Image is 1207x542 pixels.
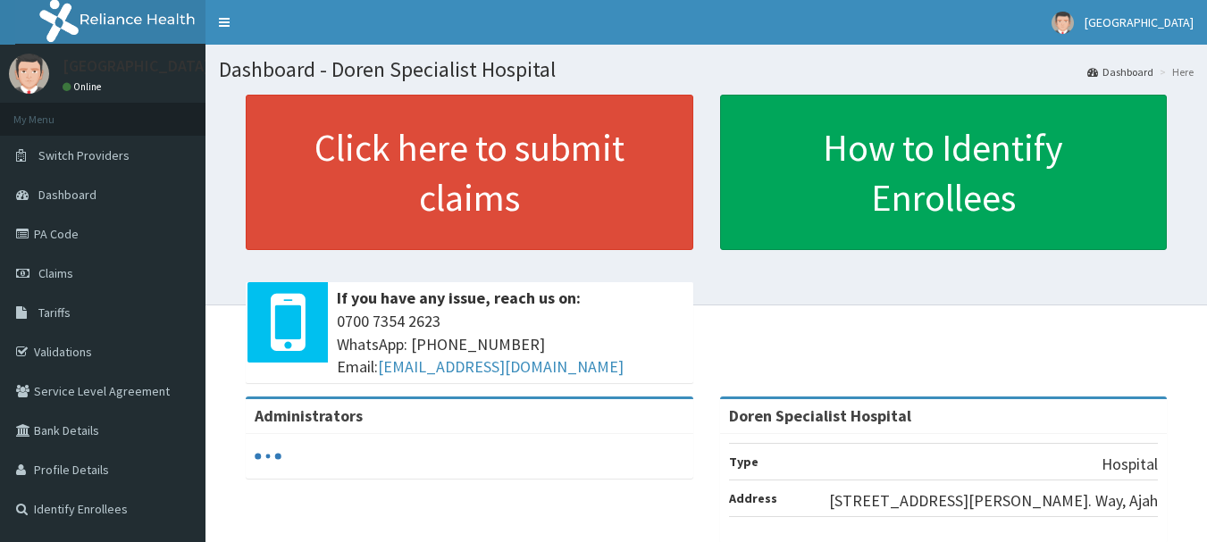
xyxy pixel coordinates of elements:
span: 0700 7354 2623 WhatsApp: [PHONE_NUMBER] Email: [337,310,684,379]
a: Click here to submit claims [246,95,693,250]
b: If you have any issue, reach us on: [337,288,581,308]
h1: Dashboard - Doren Specialist Hospital [219,58,1194,81]
span: Tariffs [38,304,71,321]
strong: Doren Specialist Hospital [729,405,911,426]
img: User Image [9,54,49,94]
svg: audio-loading [255,443,281,470]
img: User Image [1052,12,1074,34]
b: Type [729,454,759,470]
span: Claims [38,265,73,281]
span: Dashboard [38,187,96,203]
b: Administrators [255,405,363,426]
span: Switch Providers [38,147,130,163]
span: [GEOGRAPHIC_DATA] [1085,14,1194,30]
p: Hospital [1102,453,1158,476]
a: [EMAIL_ADDRESS][DOMAIN_NAME] [378,356,624,377]
p: [STREET_ADDRESS][PERSON_NAME]. Way, Ajah [829,489,1158,513]
a: Dashboard [1087,64,1153,79]
a: Online [63,80,105,93]
p: [GEOGRAPHIC_DATA] [63,58,210,74]
b: Address [729,490,777,506]
li: Here [1155,64,1194,79]
a: How to Identify Enrollees [720,95,1168,250]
